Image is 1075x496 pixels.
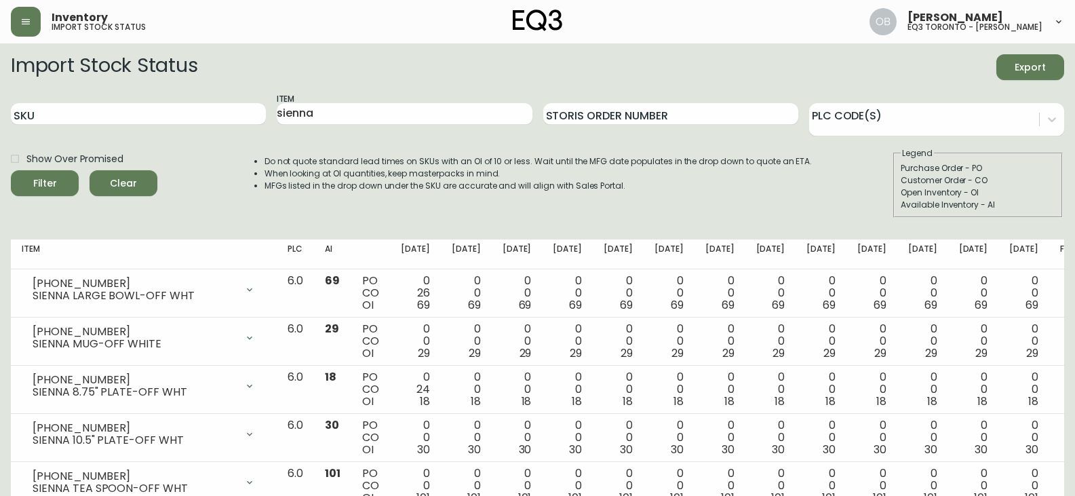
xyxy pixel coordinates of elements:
[452,371,481,408] div: 0 0
[570,345,582,361] span: 29
[52,23,146,31] h5: import stock status
[1026,345,1038,361] span: 29
[452,275,481,311] div: 0 0
[745,240,796,269] th: [DATE]
[26,152,123,166] span: Show Over Promised
[33,434,236,446] div: SIENNA 10.5" PLATE-OFF WHT
[33,278,236,290] div: [PHONE_NUMBER]
[620,442,633,457] span: 30
[277,366,314,414] td: 6.0
[901,147,934,159] legend: Legend
[756,419,785,456] div: 0 0
[705,323,735,360] div: 0 0
[959,371,988,408] div: 0 0
[22,371,266,401] div: [PHONE_NUMBER]SIENNA 8.75" PLATE-OFF WHT
[418,345,430,361] span: 29
[874,345,886,361] span: 29
[265,155,813,168] li: Do not quote standard lead times on SKUs with an OI of 10 or less. Wait until the MFG date popula...
[503,419,532,456] div: 0 0
[857,323,886,360] div: 0 0
[908,323,937,360] div: 0 0
[401,419,430,456] div: 0 0
[492,240,543,269] th: [DATE]
[671,297,684,313] span: 69
[975,297,988,313] span: 69
[869,8,897,35] img: 8e0065c524da89c5c924d5ed86cfe468
[924,297,937,313] span: 69
[975,345,988,361] span: 29
[33,470,236,482] div: [PHONE_NUMBER]
[325,465,340,481] span: 101
[593,240,644,269] th: [DATE]
[996,54,1064,80] button: Export
[654,323,684,360] div: 0 0
[998,240,1049,269] th: [DATE]
[1009,371,1038,408] div: 0 0
[362,442,374,457] span: OI
[417,442,430,457] span: 30
[654,371,684,408] div: 0 0
[52,12,108,23] span: Inventory
[977,394,988,409] span: 18
[823,345,836,361] span: 29
[90,170,157,196] button: Clear
[644,240,695,269] th: [DATE]
[513,9,563,31] img: logo
[277,240,314,269] th: PLC
[772,297,785,313] span: 69
[1009,323,1038,360] div: 0 0
[22,323,266,353] div: [PHONE_NUMBER]SIENNA MUG-OFF WHITE
[33,374,236,386] div: [PHONE_NUMBER]
[11,54,197,80] h2: Import Stock Status
[33,290,236,302] div: SIENNA LARGE BOWL-OFF WHT
[796,240,846,269] th: [DATE]
[452,419,481,456] div: 0 0
[325,417,339,433] span: 30
[705,275,735,311] div: 0 0
[857,371,886,408] div: 0 0
[569,297,582,313] span: 69
[362,345,374,361] span: OI
[362,323,379,360] div: PO CO
[1025,442,1038,457] span: 30
[362,297,374,313] span: OI
[806,371,836,408] div: 0 0
[417,297,430,313] span: 69
[948,240,999,269] th: [DATE]
[362,371,379,408] div: PO CO
[277,269,314,318] td: 6.0
[772,442,785,457] span: 30
[620,297,633,313] span: 69
[468,297,481,313] span: 69
[604,323,633,360] div: 0 0
[33,422,236,434] div: [PHONE_NUMBER]
[756,323,785,360] div: 0 0
[553,371,582,408] div: 0 0
[705,419,735,456] div: 0 0
[908,275,937,311] div: 0 0
[604,275,633,311] div: 0 0
[823,442,836,457] span: 30
[100,175,146,192] span: Clear
[705,371,735,408] div: 0 0
[11,170,79,196] button: Filter
[468,442,481,457] span: 30
[901,187,1055,199] div: Open Inventory - OI
[604,419,633,456] div: 0 0
[1028,394,1038,409] span: 18
[806,275,836,311] div: 0 0
[522,394,532,409] span: 18
[452,323,481,360] div: 0 0
[542,240,593,269] th: [DATE]
[362,275,379,311] div: PO CO
[897,240,948,269] th: [DATE]
[823,297,836,313] span: 69
[503,323,532,360] div: 0 0
[22,275,266,305] div: [PHONE_NUMBER]SIENNA LARGE BOWL-OFF WHT
[362,394,374,409] span: OI
[975,442,988,457] span: 30
[673,394,684,409] span: 18
[1009,275,1038,311] div: 0 0
[314,240,351,269] th: AI
[1025,297,1038,313] span: 69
